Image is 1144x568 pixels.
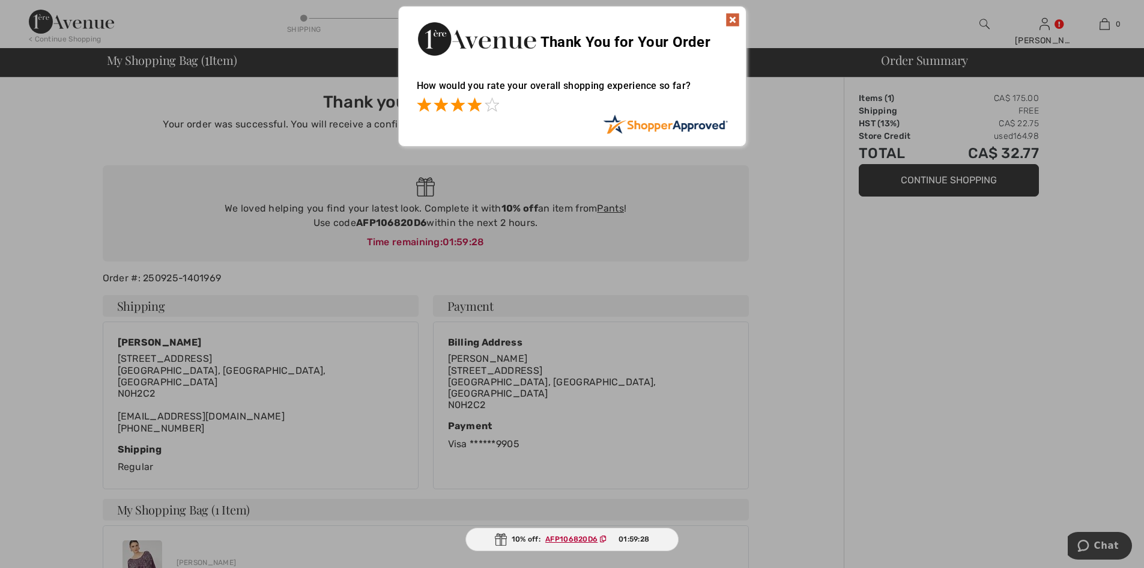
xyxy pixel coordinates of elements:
[417,19,537,59] img: Thank You for Your Order
[725,13,740,27] img: x
[465,528,679,551] div: 10% off:
[26,8,51,19] span: Chat
[495,533,507,546] img: Gift.svg
[540,34,710,50] span: Thank You for Your Order
[417,68,728,114] div: How would you rate your overall shopping experience so far?
[545,535,598,543] ins: AFP106820D6
[619,534,649,545] span: 01:59:28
